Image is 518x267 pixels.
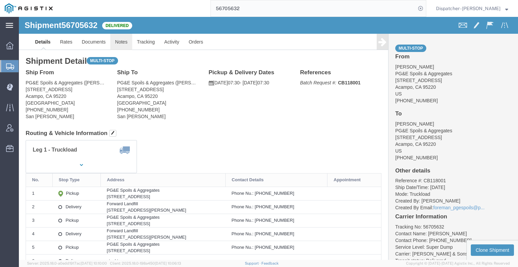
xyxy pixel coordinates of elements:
a: Feedback [261,261,279,265]
span: Client: 2025.18.0-198a450 [110,261,181,265]
a: Support [245,261,262,265]
iframe: FS Legacy Container [19,17,518,260]
span: Copyright © [DATE]-[DATE] Agistix Inc., All Rights Reserved [406,261,510,266]
button: Dispatcher - [PERSON_NAME] [436,4,509,12]
span: Dispatcher - Cameron Bowman [436,5,500,12]
span: [DATE] 10:10:00 [81,261,107,265]
span: Server: 2025.18.0-a0edd1917ac [27,261,107,265]
input: Search for shipment number, reference number [211,0,416,17]
img: logo [5,3,53,14]
span: [DATE] 10:06:13 [155,261,181,265]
